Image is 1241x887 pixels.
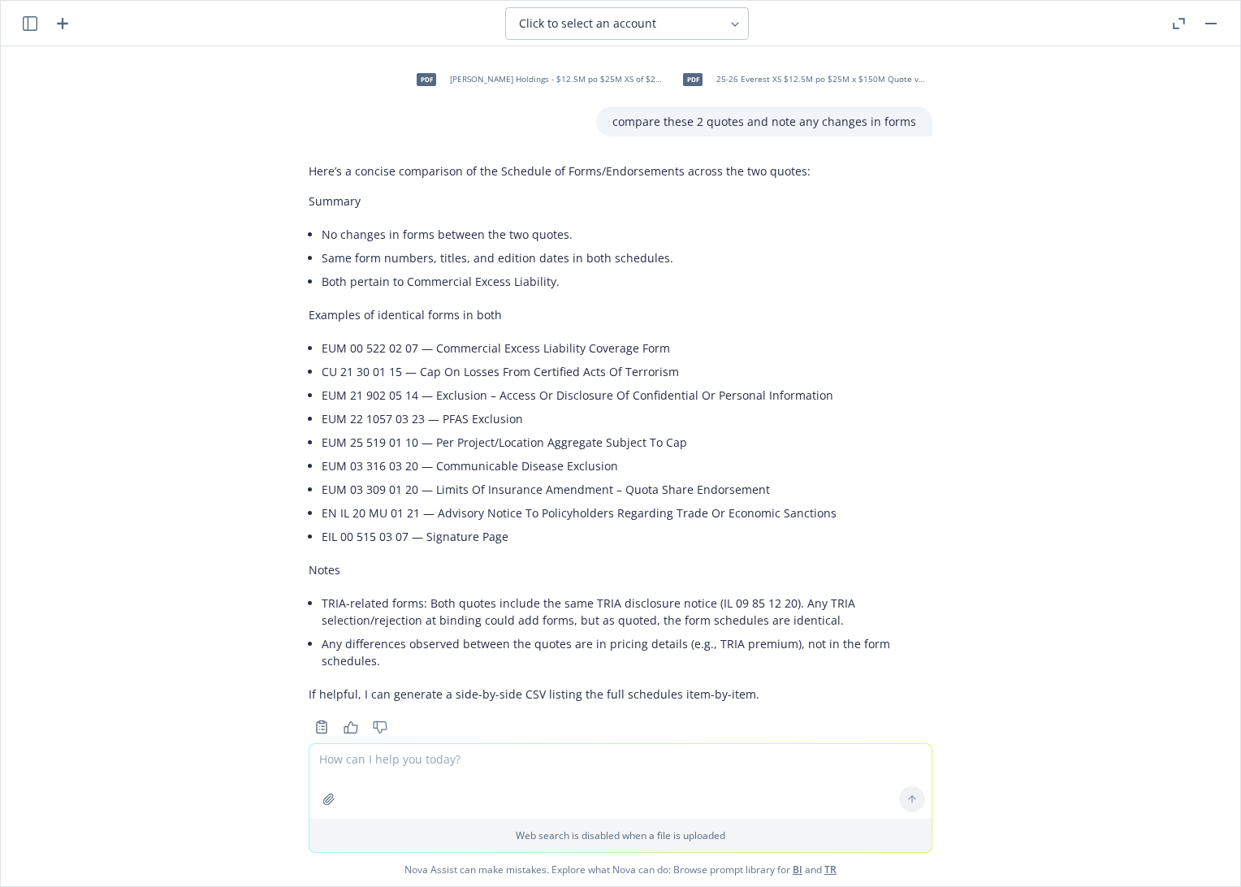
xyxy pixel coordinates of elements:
[417,73,436,85] span: pdf
[309,306,932,323] p: Examples of identical forms in both
[309,686,932,703] p: If helpful, I can generate a side-by-side CSV listing the full schedules item-by-item.
[322,591,932,632] li: TRIA-related forms: Both quotes include the same TRIA disclosure notice (IL 09 85 12 20). Any TRI...
[309,561,932,578] p: Notes
[322,407,932,431] li: EUM 22 1057 03 23 — PFAS Exclusion
[672,59,932,100] div: pdf25-26 Everest XS $12.5M po $25M x $150M Quote v2.pdf
[7,853,1234,886] span: Nova Assist can make mistakes. Explore what Nova can do: Browse prompt library for and
[322,501,932,525] li: EN IL 20 MU 01 21 — Advisory Notice To Policyholders Regarding Trade Or Economic Sanctions
[314,720,329,734] svg: Copy to clipboard
[322,632,932,673] li: Any differences observed between the quotes are in pricing details (e.g., TRIA premium), not in t...
[322,360,932,383] li: CU 21 30 01 15 — Cap On Losses From Certified Acts Of Terrorism
[322,246,932,270] li: Same form numbers, titles, and edition dates in both schedules.
[322,525,932,548] li: EIL 00 515 03 07 — Signature Page
[322,431,932,454] li: EUM 25 519 01 10 — Per Project/Location Aggregate Subject To Cap
[309,193,932,210] p: Summary
[367,716,393,738] button: Thumbs down
[519,15,656,32] span: Click to select an account
[612,113,916,130] p: compare these 2 quotes and note any changes in forms
[683,73,703,85] span: pdf
[322,336,932,360] li: EUM 00 522 02 07 — Commercial Excess Liability Coverage Form
[450,74,663,84] span: [PERSON_NAME] Holdings - $12.5M po $25M XS of $225M.pdf
[793,863,802,876] a: BI
[322,454,932,478] li: EUM 03 316 03 20 — Communicable Disease Exclusion
[319,829,922,842] p: Web search is disabled when a file is uploaded
[322,478,932,501] li: EUM 03 309 01 20 — Limits Of Insurance Amendment – Quota Share Endorsement
[309,162,932,180] p: Here’s a concise comparison of the Schedule of Forms/Endorsements across the two quotes:
[716,74,929,84] span: 25-26 Everest XS $12.5M po $25M x $150M Quote v2.pdf
[824,863,837,876] a: TR
[406,59,666,100] div: pdf[PERSON_NAME] Holdings - $12.5M po $25M XS of $225M.pdf
[322,270,932,293] li: Both pertain to Commercial Excess Liability.
[505,7,749,40] button: Click to select an account
[322,383,932,407] li: EUM 21 902 05 14 — Exclusion – Access Or Disclosure Of Confidential Or Personal Information
[322,223,932,246] li: No changes in forms between the two quotes.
